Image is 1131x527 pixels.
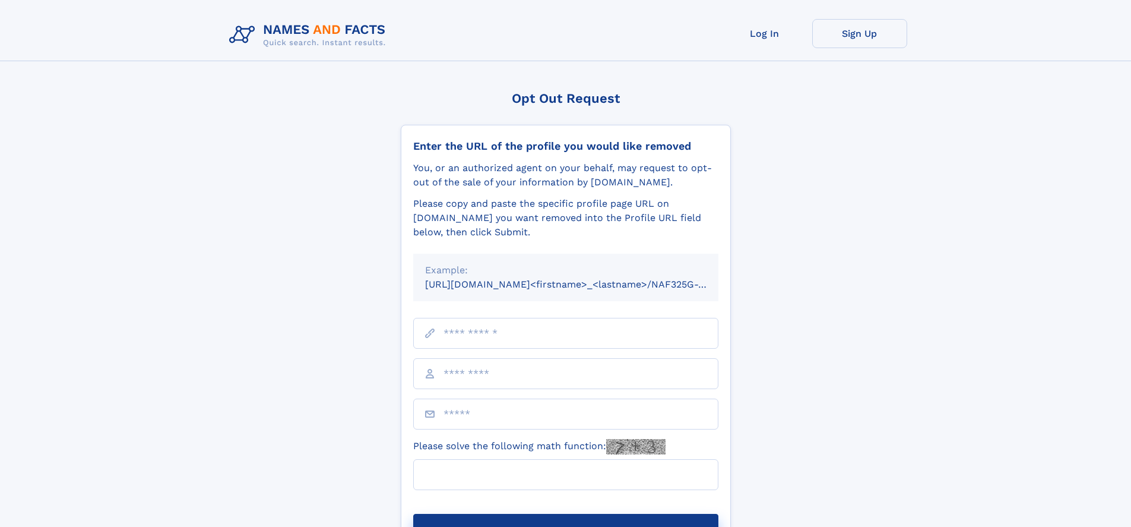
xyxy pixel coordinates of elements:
[413,439,666,455] label: Please solve the following math function:
[413,161,718,190] div: You, or an authorized agent on your behalf, may request to opt-out of the sale of your informatio...
[812,19,907,48] a: Sign Up
[717,19,812,48] a: Log In
[425,279,741,290] small: [URL][DOMAIN_NAME]<firstname>_<lastname>/NAF325G-xxxxxxxx
[413,197,718,239] div: Please copy and paste the specific profile page URL on [DOMAIN_NAME] you want removed into the Pr...
[425,263,707,277] div: Example:
[224,19,395,51] img: Logo Names and Facts
[401,91,731,106] div: Opt Out Request
[413,140,718,153] div: Enter the URL of the profile you would like removed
